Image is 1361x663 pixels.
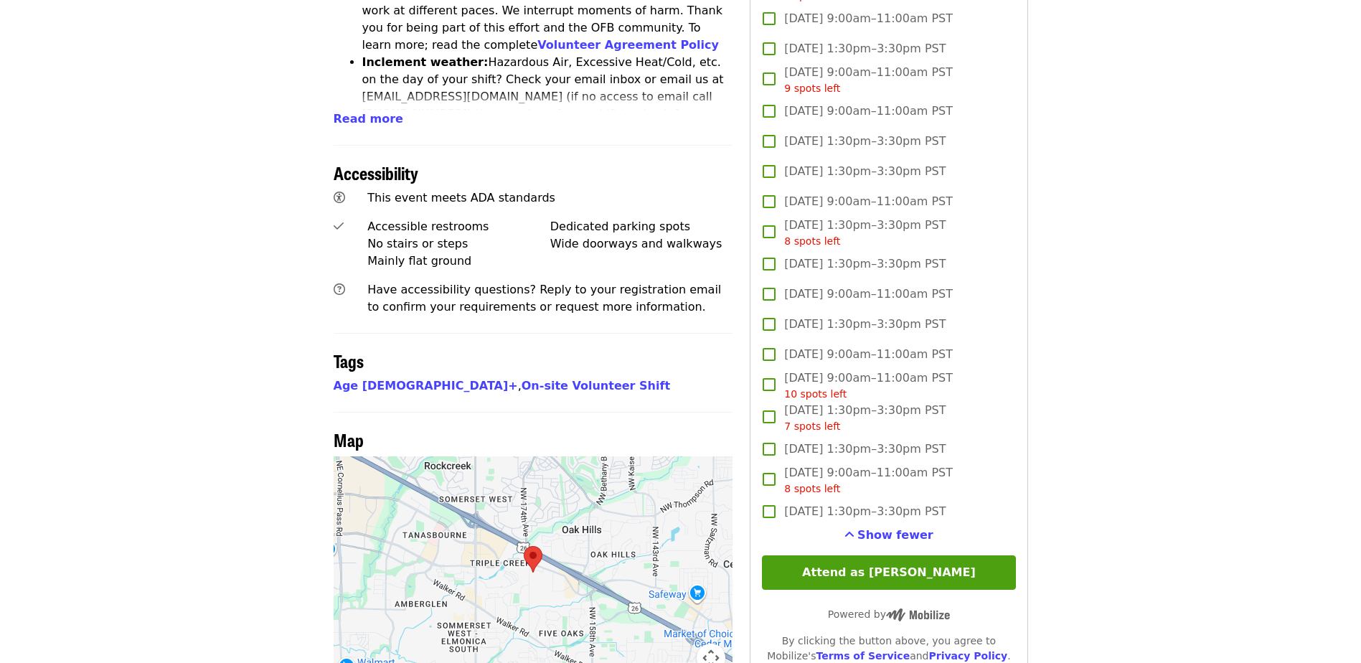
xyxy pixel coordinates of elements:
span: [DATE] 9:00am–11:00am PST [784,10,953,27]
span: Have accessibility questions? Reply to your registration email to confirm your requirements or re... [367,283,721,314]
span: [DATE] 9:00am–11:00am PST [784,103,953,120]
span: [DATE] 1:30pm–3:30pm PST [784,402,946,434]
span: 8 spots left [784,483,840,494]
i: universal-access icon [334,191,345,204]
li: Hazardous Air, Excessive Heat/Cold, etc. on the day of your shift? Check your email inbox or emai... [362,54,733,140]
i: question-circle icon [334,283,345,296]
span: [DATE] 1:30pm–3:30pm PST [784,163,946,180]
a: Age [DEMOGRAPHIC_DATA]+ [334,379,518,392]
span: 8 spots left [784,235,840,247]
span: This event meets ADA standards [367,191,555,204]
a: Terms of Service [816,650,910,662]
a: Privacy Policy [928,650,1007,662]
span: [DATE] 1:30pm–3:30pm PST [784,217,946,249]
span: 10 spots left [784,388,847,400]
span: 9 spots left [784,83,840,94]
span: , [334,379,522,392]
span: Accessibility [334,160,418,185]
img: Powered by Mobilize [886,608,950,621]
span: Show fewer [857,528,933,542]
span: [DATE] 9:00am–11:00am PST [784,286,953,303]
span: Tags [334,348,364,373]
span: [DATE] 9:00am–11:00am PST [784,193,953,210]
button: See more timeslots [844,527,933,544]
span: [DATE] 9:00am–11:00am PST [784,464,953,497]
span: [DATE] 9:00am–11:00am PST [784,64,953,96]
a: Volunteer Agreement Policy [537,38,719,52]
span: [DATE] 9:00am–11:00am PST [784,346,953,363]
button: Attend as [PERSON_NAME] [762,555,1015,590]
strong: Inclement weather: [362,55,489,69]
span: [DATE] 1:30pm–3:30pm PST [784,133,946,150]
span: [DATE] 1:30pm–3:30pm PST [784,316,946,333]
span: [DATE] 1:30pm–3:30pm PST [784,503,946,520]
i: check icon [334,220,344,233]
div: Accessible restrooms [367,218,550,235]
div: Mainly flat ground [367,253,550,270]
button: Read more [334,110,403,128]
a: On-site Volunteer Shift [522,379,670,392]
span: [DATE] 1:30pm–3:30pm PST [784,40,946,57]
div: Wide doorways and walkways [550,235,733,253]
div: No stairs or steps [367,235,550,253]
span: [DATE] 1:30pm–3:30pm PST [784,255,946,273]
span: Read more [334,112,403,126]
span: 7 spots left [784,420,840,432]
span: [DATE] 1:30pm–3:30pm PST [784,441,946,458]
span: Powered by [828,608,950,620]
div: Dedicated parking spots [550,218,733,235]
span: [DATE] 9:00am–11:00am PST [784,370,953,402]
span: Map [334,427,364,452]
